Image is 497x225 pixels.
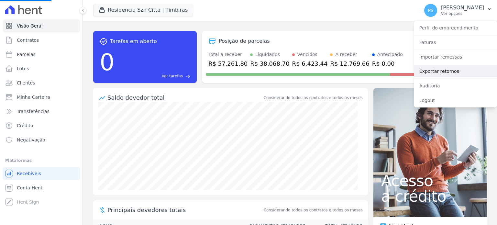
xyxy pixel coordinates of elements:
[419,1,497,19] button: PS [PERSON_NAME] Ver opções
[381,188,479,204] span: a crédito
[3,119,80,132] a: Crédito
[441,11,484,16] p: Ver opções
[414,37,497,48] a: Faturas
[441,5,484,11] p: [PERSON_NAME]
[330,59,369,68] div: R$ 12.769,66
[255,51,280,58] div: Liquidados
[264,207,363,213] span: Considerando todos os contratos e todos os meses
[93,4,193,16] button: Residencia Szn Citta | Timbiras
[335,51,357,58] div: A receber
[5,157,77,164] div: Plataformas
[3,181,80,194] a: Conta Hent
[17,185,42,191] span: Conta Hent
[17,94,50,100] span: Minha Carteira
[3,62,80,75] a: Lotes
[17,37,39,43] span: Contratos
[428,8,433,13] span: PS
[17,80,35,86] span: Clientes
[264,95,363,101] div: Considerando todos os contratos e todos os meses
[3,48,80,61] a: Parcelas
[3,167,80,180] a: Recebíveis
[100,38,107,45] span: task_alt
[414,65,497,77] a: Exportar retornos
[17,23,43,29] span: Visão Geral
[3,34,80,47] a: Contratos
[3,105,80,118] a: Transferências
[208,51,248,58] div: Total a receber
[17,122,33,129] span: Crédito
[372,59,403,68] div: R$ 0,00
[414,95,497,106] a: Logout
[17,170,41,177] span: Recebíveis
[107,206,262,214] span: Principais devedores totais
[3,19,80,32] a: Visão Geral
[377,51,403,58] div: Antecipado
[250,59,289,68] div: R$ 38.068,70
[3,133,80,146] a: Negativação
[414,51,497,63] a: Importar remessas
[414,22,497,34] a: Perfil do empreendimento
[100,45,115,79] div: 0
[185,74,190,79] span: east
[17,51,36,58] span: Parcelas
[297,51,317,58] div: Vencidos
[17,137,45,143] span: Negativação
[162,73,183,79] span: Ver tarefas
[292,59,328,68] div: R$ 6.423,44
[414,80,497,92] a: Auditoria
[17,108,50,115] span: Transferências
[381,173,479,188] span: Acesso
[219,37,270,45] div: Posição de parcelas
[3,91,80,104] a: Minha Carteira
[3,76,80,89] a: Clientes
[110,38,157,45] span: Tarefas em aberto
[17,65,29,72] span: Lotes
[208,59,248,68] div: R$ 57.261,80
[107,93,262,102] div: Saldo devedor total
[117,73,190,79] a: Ver tarefas east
